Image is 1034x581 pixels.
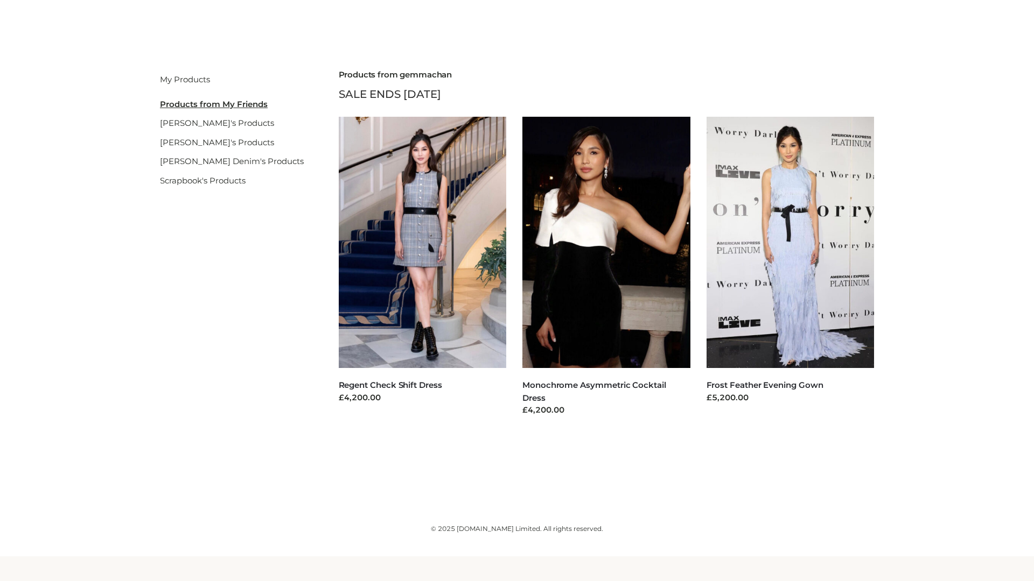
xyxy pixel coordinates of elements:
a: Frost Feather Evening Gown [707,380,823,390]
div: SALE ENDS [DATE] [339,85,875,103]
div: £4,200.00 [522,404,690,416]
a: Regent Check Shift Dress [339,380,442,390]
div: £4,200.00 [339,392,507,404]
a: [PERSON_NAME]'s Products [160,118,274,128]
div: £5,200.00 [707,392,875,404]
a: Scrapbook's Products [160,175,246,186]
a: My Products [160,74,210,84]
u: Products from My Friends [160,99,268,109]
div: © 2025 [DOMAIN_NAME] Limited. All rights reserved. [160,523,874,534]
a: Monochrome Asymmetric Cocktail Dress [522,380,666,402]
a: [PERSON_NAME] Denim's Products [160,156,304,166]
h2: Products from gemmachan [339,70,875,80]
a: [PERSON_NAME]'s Products [160,137,274,147]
